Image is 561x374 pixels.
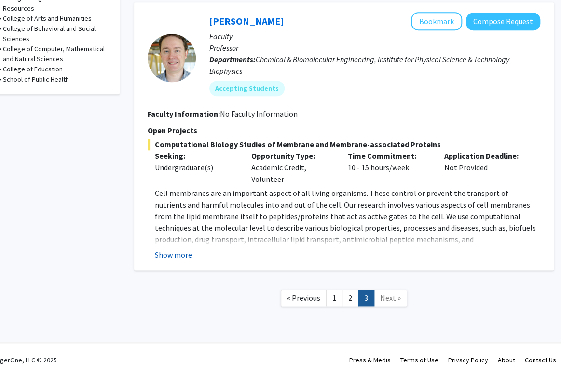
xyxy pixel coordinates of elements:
[400,356,438,364] a: Terms of Use
[374,290,407,306] a: Next Page
[281,290,327,306] a: Previous
[148,139,540,150] span: Computational Biology Studies of Membrane and Membrane-associated Proteins
[466,13,540,30] button: Compose Request to Jeffery Klauda
[498,356,515,364] a: About
[155,187,540,303] p: Cell membranes are an important aspect of all living organisms. These control or prevent the tran...
[7,331,41,367] iframe: Chat
[148,125,540,136] p: Open Projects
[155,249,192,261] button: Show more
[3,74,69,84] h3: School of Public Health
[342,290,358,306] a: 2
[437,150,533,185] div: Not Provided
[155,150,237,162] p: Seeking:
[209,42,540,54] p: Professor
[148,109,220,119] b: Faculty Information:
[411,12,462,30] button: Add Jeffery Klauda to Bookmarks
[209,55,513,76] span: Chemical & Biomolecular Engineering, Institute for Physical Science & Technology - Biophysics
[3,24,110,44] h3: College of Behavioral and Social Sciences
[287,293,320,303] span: « Previous
[3,14,92,24] h3: College of Arts and Humanities
[3,64,63,74] h3: College of Education
[326,290,342,306] a: 1
[251,150,333,162] p: Opportunity Type:
[525,356,556,364] a: Contact Us
[341,150,437,185] div: 10 - 15 hours/week
[349,356,391,364] a: Press & Media
[209,55,256,64] b: Departments:
[209,30,540,42] p: Faculty
[3,44,110,64] h3: College of Computer, Mathematical and Natural Sciences
[380,293,401,303] span: Next »
[209,15,284,27] a: [PERSON_NAME]
[444,150,526,162] p: Application Deadline:
[155,162,237,173] div: Undergraduate(s)
[448,356,488,364] a: Privacy Policy
[244,150,341,185] div: Academic Credit, Volunteer
[209,81,285,96] mat-chip: Accepting Students
[358,290,374,306] a: 3
[134,280,554,319] nav: Page navigation
[348,150,430,162] p: Time Commitment:
[220,109,298,119] span: No Faculty Information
